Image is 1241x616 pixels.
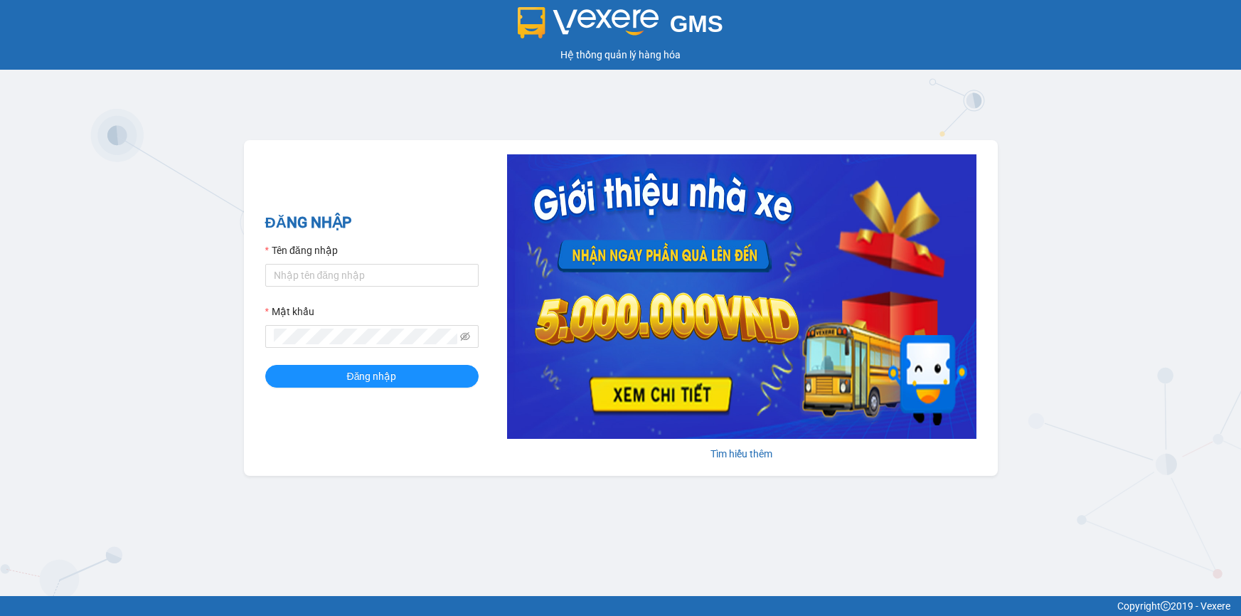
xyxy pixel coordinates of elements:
div: Copyright 2019 - Vexere [11,598,1230,614]
button: Đăng nhập [265,365,479,388]
a: GMS [518,21,723,33]
span: copyright [1161,601,1171,611]
input: Mật khẩu [274,329,457,344]
span: eye-invisible [460,331,470,341]
img: banner-0 [507,154,976,439]
h2: ĐĂNG NHẬP [265,211,479,235]
input: Tên đăng nhập [265,264,479,287]
span: GMS [670,11,723,37]
span: Đăng nhập [347,368,397,384]
label: Mật khẩu [265,304,314,319]
img: logo 2 [518,7,659,38]
div: Hệ thống quản lý hàng hóa [4,47,1237,63]
label: Tên đăng nhập [265,243,338,258]
div: Tìm hiểu thêm [507,446,976,462]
